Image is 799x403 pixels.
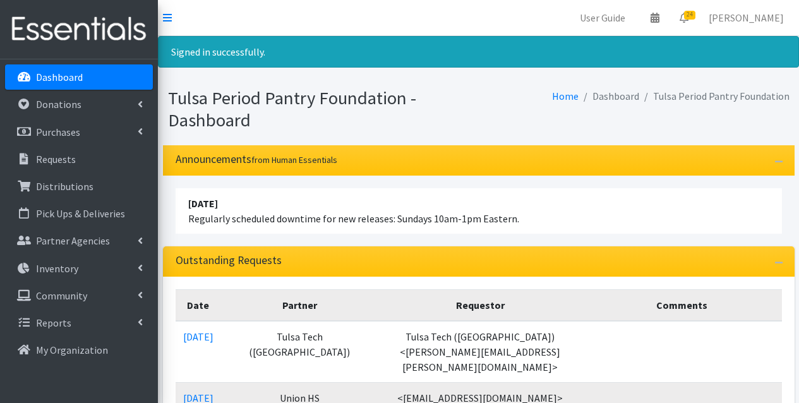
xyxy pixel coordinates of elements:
[582,290,782,322] th: Comments
[36,262,78,275] p: Inventory
[378,290,582,322] th: Requestor
[183,330,213,343] a: [DATE]
[36,71,83,83] p: Dashboard
[36,153,76,165] p: Requests
[5,337,153,363] a: My Organization
[36,180,93,193] p: Distributions
[5,310,153,335] a: Reports
[176,290,221,322] th: Date
[176,188,782,234] li: Regularly scheduled downtime for new releases: Sundays 10am-1pm Eastern.
[5,147,153,172] a: Requests
[5,92,153,117] a: Donations
[176,153,337,166] h3: Announcements
[36,344,108,356] p: My Organization
[5,8,153,51] img: HumanEssentials
[168,87,474,131] h1: Tulsa Period Pantry Foundation - Dashboard
[221,321,379,383] td: Tulsa Tech ([GEOGRAPHIC_DATA])
[5,228,153,253] a: Partner Agencies
[36,126,80,138] p: Purchases
[188,197,218,210] strong: [DATE]
[5,201,153,226] a: Pick Ups & Deliveries
[5,174,153,199] a: Distributions
[552,90,579,102] a: Home
[5,283,153,308] a: Community
[176,254,282,267] h3: Outstanding Requests
[251,154,337,165] small: from Human Essentials
[5,256,153,281] a: Inventory
[5,64,153,90] a: Dashboard
[36,207,125,220] p: Pick Ups & Deliveries
[699,5,794,30] a: [PERSON_NAME]
[221,290,379,322] th: Partner
[670,5,699,30] a: 24
[579,87,639,105] li: Dashboard
[36,316,71,329] p: Reports
[36,234,110,247] p: Partner Agencies
[639,87,790,105] li: Tulsa Period Pantry Foundation
[36,98,81,111] p: Donations
[36,289,87,302] p: Community
[684,11,695,20] span: 24
[378,321,582,383] td: Tulsa Tech ([GEOGRAPHIC_DATA]) <[PERSON_NAME][EMAIL_ADDRESS][PERSON_NAME][DOMAIN_NAME]>
[570,5,635,30] a: User Guide
[158,36,799,68] div: Signed in successfully.
[5,119,153,145] a: Purchases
